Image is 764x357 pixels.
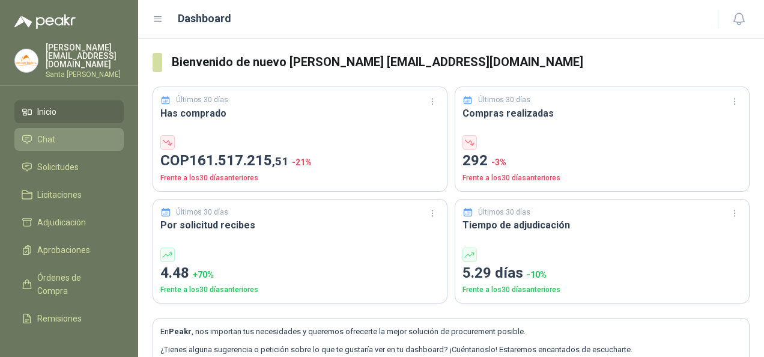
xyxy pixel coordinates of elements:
a: Remisiones [14,307,124,330]
h3: Has comprado [160,106,440,121]
span: ,51 [272,154,288,168]
h3: Tiempo de adjudicación [462,218,742,233]
span: + 70 % [193,270,214,279]
h3: Compras realizadas [462,106,742,121]
span: Inicio [37,105,56,118]
a: Licitaciones [14,183,124,206]
span: 161.517.215 [189,152,288,169]
p: Santa [PERSON_NAME] [46,71,124,78]
img: Company Logo [15,49,38,72]
span: -3 % [491,157,506,167]
p: ¿Tienes alguna sugerencia o petición sobre lo que te gustaría ver en tu dashboard? ¡Cuéntanoslo! ... [160,344,742,356]
p: 5.29 días [462,262,742,285]
span: Licitaciones [37,188,82,201]
p: Últimos 30 días [478,94,530,106]
p: En , nos importan tus necesidades y queremos ofrecerte la mejor solución de procurement posible. [160,326,742,338]
a: Solicitudes [14,156,124,178]
p: Últimos 30 días [176,207,228,218]
h1: Dashboard [178,10,231,27]
p: 292 [462,150,742,172]
p: Frente a los 30 días anteriores [160,172,440,184]
a: Inicio [14,100,124,123]
h3: Bienvenido de nuevo [PERSON_NAME] [EMAIL_ADDRESS][DOMAIN_NAME] [172,53,750,72]
a: Aprobaciones [14,239,124,261]
a: Órdenes de Compra [14,266,124,302]
span: Adjudicación [37,216,86,229]
a: Adjudicación [14,211,124,234]
p: 4.48 [160,262,440,285]
p: Frente a los 30 días anteriores [462,172,742,184]
p: Últimos 30 días [478,207,530,218]
span: -21 % [292,157,312,167]
span: -10 % [527,270,547,279]
p: Frente a los 30 días anteriores [462,284,742,296]
h3: Por solicitud recibes [160,218,440,233]
p: [PERSON_NAME] [EMAIL_ADDRESS][DOMAIN_NAME] [46,43,124,69]
b: Peakr [169,327,192,336]
span: Órdenes de Compra [37,271,112,297]
img: Logo peakr [14,14,76,29]
span: Solicitudes [37,160,79,174]
p: Últimos 30 días [176,94,228,106]
span: Chat [37,133,55,146]
a: Chat [14,128,124,151]
span: Aprobaciones [37,243,90,257]
p: COP [160,150,440,172]
span: Remisiones [37,312,82,325]
p: Frente a los 30 días anteriores [160,284,440,296]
